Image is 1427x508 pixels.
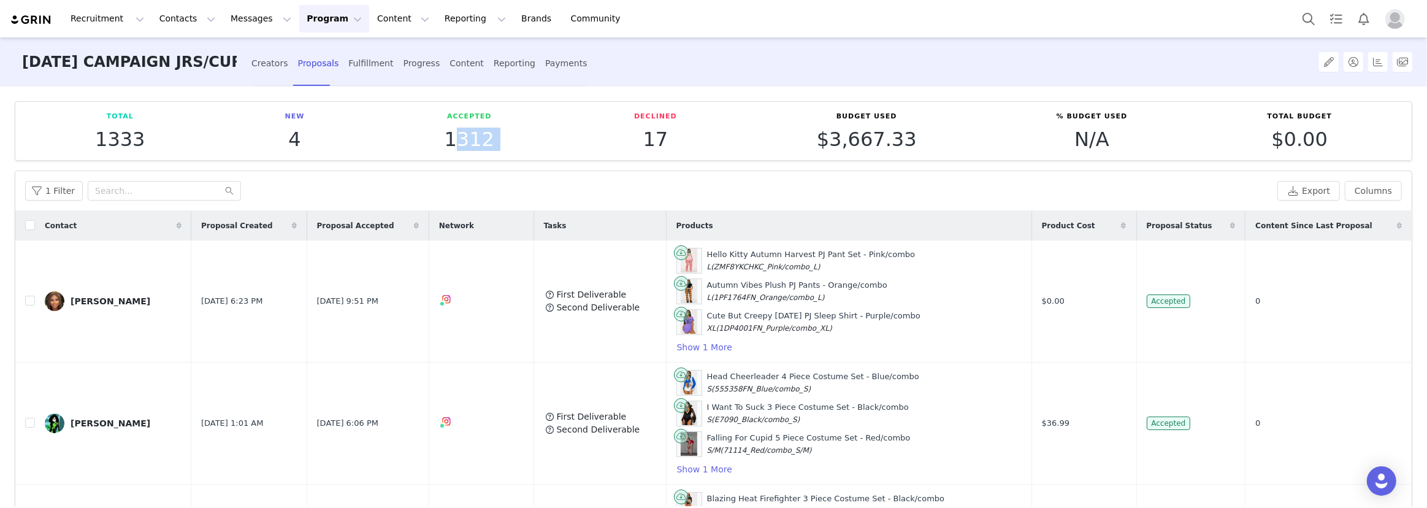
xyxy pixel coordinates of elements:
[716,324,832,333] span: (1DP4001FN_Purple/combo_XL)
[370,5,437,33] button: Content
[88,181,241,201] input: Search...
[545,47,587,80] div: Payments
[1367,466,1396,496] div: Open Intercom Messenger
[71,296,150,306] div: [PERSON_NAME]
[1268,112,1332,122] p: Total Budget
[450,47,484,80] div: Content
[25,181,83,201] button: 1 Filter
[442,294,451,304] img: instagram.svg
[1255,417,1260,429] span: 0
[711,385,811,393] span: (555358FN_Blue/combo_S)
[1255,295,1260,307] span: 0
[201,295,262,307] span: [DATE] 6:23 PM
[10,14,53,26] img: grin logo
[152,5,223,33] button: Contacts
[1057,112,1128,122] p: % Budget Used
[557,290,627,299] span: First Deliverable
[1277,181,1340,201] button: Export
[298,47,339,80] div: Proposals
[317,220,394,231] span: Proposal Accepted
[445,128,494,150] p: 1312
[1323,5,1350,33] a: Tasks
[317,417,378,429] span: [DATE] 6:06 PM
[1057,128,1128,150] p: N/A
[1042,220,1095,231] span: Product Cost
[201,417,264,429] span: [DATE] 1:01 AM
[681,310,697,334] img: 07-15-24_S3_22_1DP4001FN_Purplecombo_RA_SS_11-07-11_36277_MH_PXF.jpg
[63,5,151,33] button: Recruitment
[817,128,917,151] span: $3,667.33
[45,414,64,433] img: 1cdaaf52-47c1-4cf7-9d2a-146b450f9bbc.jpg
[1378,9,1417,29] button: Profile
[442,417,451,426] img: instagram.svg
[317,295,378,307] span: [DATE] 9:51 PM
[348,47,393,80] div: Fulfillment
[707,293,711,302] span: L
[223,5,299,33] button: Messages
[707,401,909,425] div: I Want To Suck 3 Piece Costume Set - Black/combo
[707,279,887,303] div: Autumn Vibes Plush PJ Pants - Orange/combo
[285,112,305,122] p: New
[404,47,440,80] div: Progress
[634,128,677,150] p: 17
[557,412,627,421] span: First Deliverable
[439,220,474,231] span: Network
[707,385,712,393] span: S
[721,446,812,455] span: (71114_Red/combo_S/M)
[437,5,513,33] button: Reporting
[45,414,182,433] a: [PERSON_NAME]
[707,324,716,333] span: XL
[557,302,640,312] span: Second Deliverable
[707,415,712,424] span: S
[681,401,697,426] img: 08-20-25_S1_15_E7090_Blackcombo_RA_AC_10-45-57_0305_PXF.jpg
[676,340,733,355] button: Show 1 More
[45,291,182,311] a: [PERSON_NAME]
[1147,417,1191,430] span: Accepted
[225,187,234,195] i: icon: search
[1255,220,1372,231] span: Content Since Last Proposal
[95,112,145,122] p: Total
[285,128,305,150] p: 4
[514,5,562,33] a: Brands
[1345,181,1402,201] button: Columns
[45,220,77,231] span: Contact
[676,462,733,477] button: Show 1 More
[71,418,150,428] div: [PERSON_NAME]
[22,37,237,87] h3: [DATE] CAMPAIGN JRS/CURVE 2025
[681,432,697,456] img: FallingForCupid5PieceCostumeSet-Redcomb.jpg
[707,248,916,272] div: Hello Kitty Autumn Harvest PJ Pant Set - Pink/combo
[707,263,711,271] span: L
[1271,128,1328,151] span: $0.00
[557,425,640,434] span: Second Deliverable
[707,432,911,456] div: Falling For Cupid 5 Piece Costume Set - Red/combo
[1385,9,1405,29] img: placeholder-profile.jpg
[681,371,697,395] img: 08-20-25_S1_18_555358FN_Bluecombo_RA_AC_11-24-52_0421_PXF.jpg
[201,220,273,231] span: Proposal Created
[45,291,64,311] img: ef612a73-870d-45d3-8835-de8fc7d7601c.jpg
[707,310,920,334] div: Cute But Creepy [DATE] PJ Sleep Shirt - Purple/combo
[707,446,721,455] span: S/M
[817,112,917,122] p: Budget Used
[494,47,535,80] div: Reporting
[711,293,824,302] span: (1PF1764FN_Orange/combo_L)
[681,248,697,273] img: 09-08-25_S1_97_ZMF8YKCHKC_Pinkcombo_ZSR_KJ_PC_20-28-05_76017_PXF.jpg
[1350,5,1377,33] button: Notifications
[299,5,369,33] button: Program
[676,220,713,231] span: Products
[1295,5,1322,33] button: Search
[251,47,288,80] div: Creators
[544,220,567,231] span: Tasks
[707,371,919,394] div: Head Cheerleader 4 Piece Costume Set - Blue/combo
[1042,417,1070,429] span: $36.99
[711,263,820,271] span: (ZMF8YKCHKC_Pink/combo_L)
[1147,294,1191,308] span: Accepted
[681,279,697,304] img: 07-29-25_S2_69_1PF1764FN_Orangecombo_ZSR_RA_SS_15-21-41_17008_PXF.jpg
[445,112,494,122] p: Accepted
[1147,220,1212,231] span: Proposal Status
[1042,295,1065,307] span: $0.00
[95,128,145,150] p: 1333
[711,415,800,424] span: (E7090_Black/combo_S)
[634,112,677,122] p: Declined
[564,5,633,33] a: Community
